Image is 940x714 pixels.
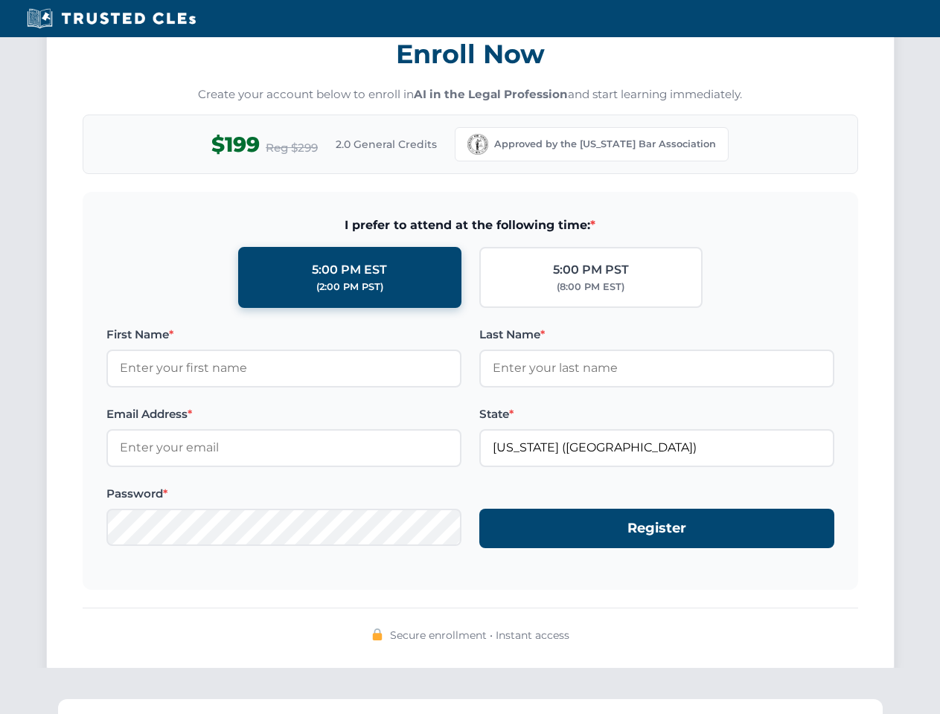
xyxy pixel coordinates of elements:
[390,627,569,643] span: Secure enrollment • Instant access
[336,136,437,152] span: 2.0 General Credits
[106,405,461,423] label: Email Address
[479,405,834,423] label: State
[494,137,716,152] span: Approved by the [US_STATE] Bar Association
[479,350,834,387] input: Enter your last name
[316,280,383,295] div: (2:00 PM PST)
[211,128,260,161] span: $199
[83,86,858,103] p: Create your account below to enroll in and start learning immediately.
[371,628,383,640] img: 🔒
[106,326,461,344] label: First Name
[467,134,488,155] img: Kentucky Bar
[414,87,568,101] strong: AI in the Legal Profession
[312,260,387,280] div: 5:00 PM EST
[557,280,624,295] div: (8:00 PM EST)
[22,7,200,30] img: Trusted CLEs
[106,350,461,387] input: Enter your first name
[553,260,629,280] div: 5:00 PM PST
[479,326,834,344] label: Last Name
[106,485,461,503] label: Password
[479,509,834,548] button: Register
[83,30,858,77] h3: Enroll Now
[479,429,834,466] input: Kentucky (KY)
[266,139,318,157] span: Reg $299
[106,216,834,235] span: I prefer to attend at the following time:
[106,429,461,466] input: Enter your email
